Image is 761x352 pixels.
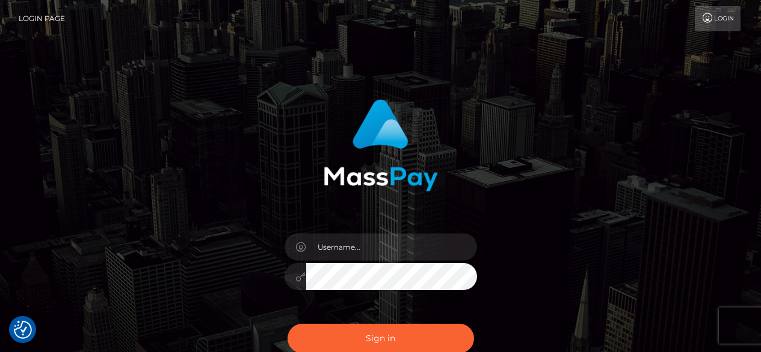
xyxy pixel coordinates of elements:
[306,233,477,261] input: Username...
[324,99,438,191] img: MassPay Login
[14,321,32,339] img: Revisit consent button
[19,6,65,31] a: Login Page
[695,6,741,31] a: Login
[14,321,32,339] button: Consent Preferences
